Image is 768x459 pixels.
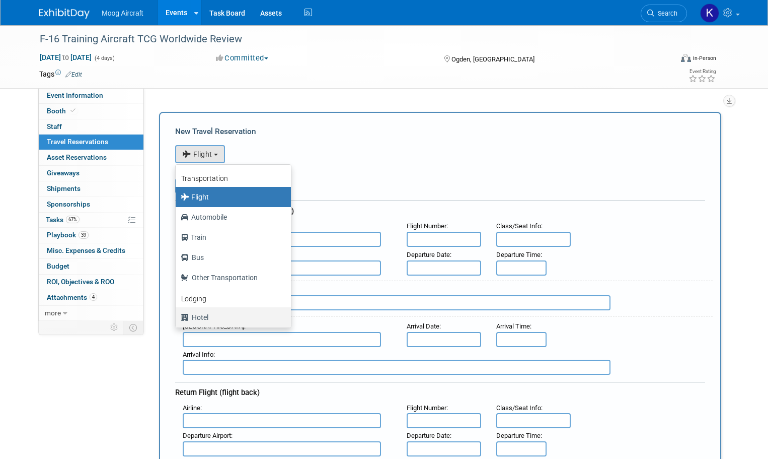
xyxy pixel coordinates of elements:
[47,184,81,192] span: Shipments
[47,293,97,301] span: Attachments
[181,249,281,266] label: Bus
[616,52,716,68] div: Event Format
[700,4,719,23] img: Kelsey Blackley
[183,351,215,358] small: :
[39,197,143,212] a: Sponsorships
[175,126,705,137] div: New Travel Reservation
[407,432,451,439] small: :
[175,388,260,397] span: Return Flight (flight back)
[45,309,61,317] span: more
[183,404,202,412] small: :
[39,88,143,103] a: Event Information
[70,108,75,113] i: Booth reservation complete
[39,290,143,305] a: Attachments4
[182,150,212,158] span: Flight
[183,432,231,439] span: Departure Airport
[47,169,80,177] span: Giveaways
[181,209,281,225] label: Automobile
[407,222,448,230] small: :
[47,122,62,130] span: Staff
[39,166,143,181] a: Giveaways
[39,69,82,79] td: Tags
[47,200,90,208] span: Sponsorships
[181,309,281,325] label: Hotel
[39,275,143,290] a: ROI, Objectives & ROO
[654,10,677,17] span: Search
[47,262,69,270] span: Budget
[407,251,451,258] small: :
[176,288,291,307] a: Lodging
[39,243,143,258] a: Misc. Expenses & Credits
[407,251,450,258] span: Departure Date
[79,231,89,239] span: 39
[496,432,542,439] small: :
[90,293,97,301] span: 4
[39,259,143,274] a: Budget
[181,189,281,205] label: Flight
[407,222,446,230] span: Flight Number
[47,91,103,99] span: Event Information
[46,216,80,224] span: Tasks
[181,174,228,182] b: Transportation
[183,351,213,358] span: Arrival Info
[39,119,143,135] a: Staff
[496,251,541,258] span: Departure Time
[39,135,143,150] a: Travel Reservations
[39,228,143,243] a: Playbook39
[183,432,233,439] small: :
[175,163,705,178] div: Booking Confirmation Number:
[6,4,515,15] body: Rich Text Area. Press ALT-0 for help.
[181,295,206,303] b: Lodging
[407,404,448,412] small: :
[39,150,143,165] a: Asset Reservations
[681,54,691,62] img: Format-Inperson.png
[61,53,70,61] span: to
[496,322,531,330] small: :
[175,145,225,163] button: Flight
[47,246,125,254] span: Misc. Expenses & Credits
[47,107,78,115] span: Booth
[496,432,541,439] span: Departure Time
[39,306,143,321] a: more
[39,9,90,19] img: ExhibitDay
[496,251,542,258] small: :
[123,321,144,334] td: Toggle Event Tabs
[65,71,82,78] a: Edit
[102,9,143,17] span: Moog Aircraft
[94,55,115,61] span: (4 days)
[47,153,107,161] span: Asset Reservations
[688,69,716,74] div: Event Rating
[181,270,281,286] label: Other Transportation
[212,53,272,63] button: Committed
[36,30,658,48] div: F-16 Training Aircraft TCG Worldwide Review
[407,432,450,439] span: Departure Date
[176,167,291,187] a: Transportation
[407,322,441,330] small: :
[66,216,80,223] span: 67%
[39,181,143,196] a: Shipments
[496,222,541,230] span: Class/Seat Info
[181,229,281,245] label: Train
[39,53,92,62] span: [DATE] [DATE]
[407,404,446,412] span: Flight Number
[39,104,143,119] a: Booth
[496,222,543,230] small: :
[641,5,687,22] a: Search
[47,138,108,146] span: Travel Reservations
[183,404,200,412] span: Airline
[496,404,541,412] span: Class/Seat Info
[451,55,534,63] span: Ogden, [GEOGRAPHIC_DATA]
[407,322,439,330] span: Arrival Date
[693,54,716,62] div: In-Person
[496,404,543,412] small: :
[106,321,123,334] td: Personalize Event Tab Strip
[496,322,530,330] span: Arrival Time
[47,231,89,239] span: Playbook
[47,278,114,286] span: ROI, Objectives & ROO
[39,213,143,228] a: Tasks67%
